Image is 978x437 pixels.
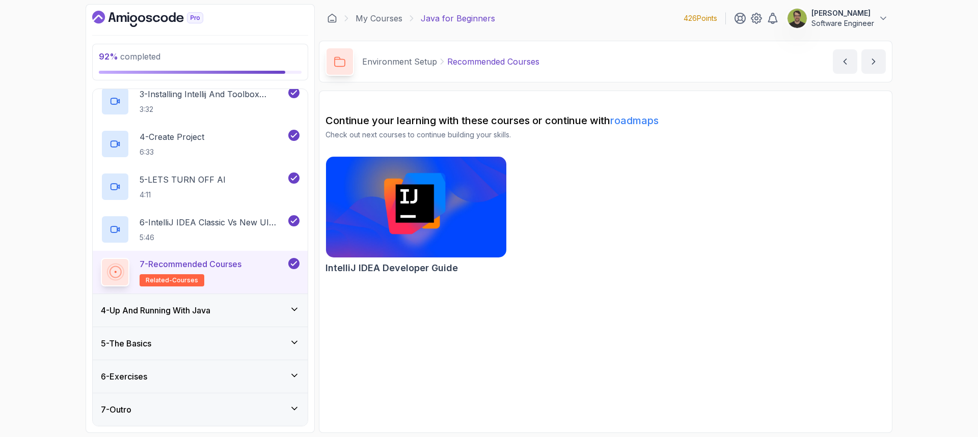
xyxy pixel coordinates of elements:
[140,216,286,228] p: 6 - IntelliJ IDEA Classic Vs New UI (User Interface)
[787,8,888,28] button: user profile image[PERSON_NAME]Software Engineer
[93,360,308,393] button: 6-Exercises
[684,13,717,23] p: 426 Points
[101,370,147,383] h3: 6 - Exercises
[140,173,226,186] p: 5 - LETS TURN OFF AI
[325,130,886,140] p: Check out next courses to continue building your skills.
[447,55,539,68] p: Recommended Courses
[140,131,204,143] p: 4 - Create Project
[146,276,198,284] span: related-courses
[101,304,210,316] h3: 4 - Up And Running With Java
[101,215,300,244] button: 6-IntelliJ IDEA Classic Vs New UI (User Interface)5:46
[140,258,241,270] p: 7 - Recommended Courses
[325,261,458,275] h2: IntelliJ IDEA Developer Guide
[140,104,286,114] p: 3:32
[833,49,857,74] button: previous content
[101,87,300,115] button: 3-Installing Intellij And Toolbox Configuration3:32
[101,258,300,286] button: 7-Recommended Coursesrelated-courses
[101,337,151,349] h3: 5 - The Basics
[811,8,874,18] p: [PERSON_NAME]
[93,327,308,360] button: 5-The Basics
[92,11,227,27] a: Dashboard
[362,55,437,68] p: Environment Setup
[140,232,286,243] p: 5:46
[325,113,886,128] h2: Continue your learning with these courses or continue with
[101,130,300,158] button: 4-Create Project6:33
[325,156,507,275] a: IntelliJ IDEA Developer Guide cardIntelliJ IDEA Developer Guide
[861,49,886,74] button: next content
[356,12,402,24] a: My Courses
[610,114,659,127] a: roadmaps
[93,294,308,327] button: 4-Up And Running With Java
[140,190,226,200] p: 4:11
[327,13,337,23] a: Dashboard
[421,12,495,24] p: Java for Beginners
[326,157,506,257] img: IntelliJ IDEA Developer Guide card
[99,51,118,62] span: 92 %
[101,172,300,201] button: 5-LETS TURN OFF AI4:11
[140,147,204,157] p: 6:33
[93,393,308,426] button: 7-Outro
[101,403,131,416] h3: 7 - Outro
[787,9,807,28] img: user profile image
[140,88,286,100] p: 3 - Installing Intellij And Toolbox Configuration
[811,18,874,28] p: Software Engineer
[99,51,160,62] span: completed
